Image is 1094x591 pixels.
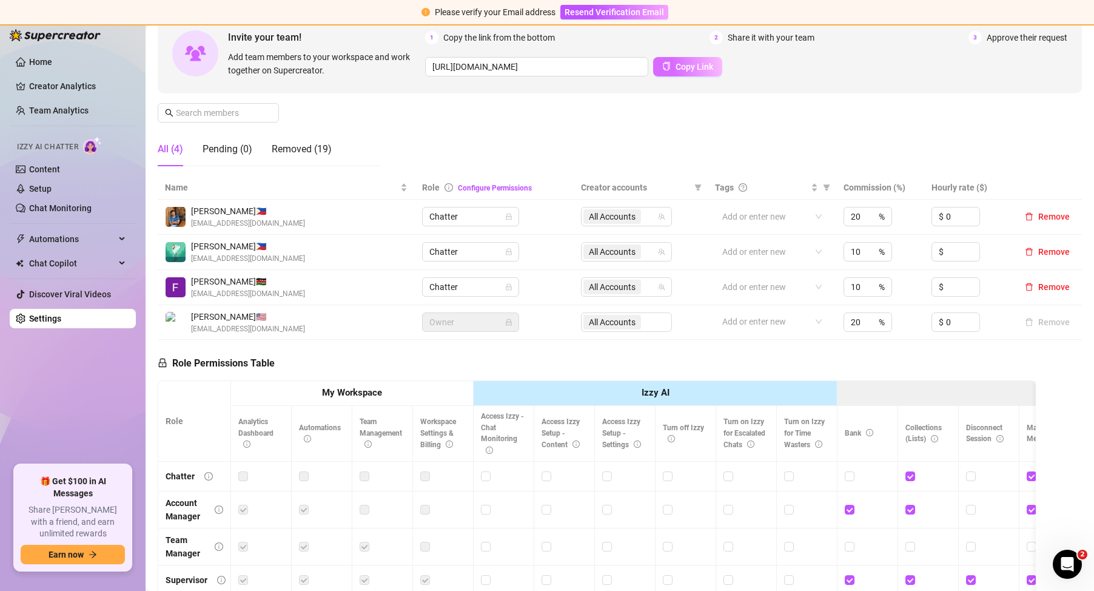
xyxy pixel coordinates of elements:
span: info-circle [634,441,641,448]
span: info-circle [215,542,223,551]
span: lock [158,358,167,368]
span: Copy the link from the bottom [443,31,555,44]
span: Invite your team! [228,30,425,45]
span: Remove [1038,212,1070,221]
span: lock [505,283,512,291]
h5: Role Permissions Table [158,356,275,371]
span: Turn off Izzy [663,424,704,444]
span: Izzy AI Chatter [17,141,78,153]
span: Workspace Settings & Billing [420,417,456,449]
a: Settings [29,314,61,323]
button: Remove [1020,280,1075,294]
span: Resend Verification Email [565,7,664,17]
span: All Accounts [583,245,641,259]
span: Chatter [429,278,512,296]
span: filter [692,178,704,197]
span: Creator accounts [581,181,690,194]
img: Chester Tagayuna [166,207,186,227]
span: info-circle [815,441,822,448]
a: Content [29,164,60,174]
span: [PERSON_NAME] 🇵🇭 [191,204,305,218]
span: Turn on Izzy for Time Wasters [784,417,825,449]
a: Discover Viral Videos [29,289,111,299]
a: Setup [29,184,52,194]
img: Chat Copilot [16,259,24,268]
span: info-circle [243,441,250,448]
div: Removed (19) [272,142,332,157]
img: AI Chatter [83,137,102,154]
span: Automations [299,424,341,444]
button: Remove [1020,209,1075,224]
span: 2 [710,31,723,44]
span: Access Izzy Setup - Settings [602,417,641,449]
span: Tags [715,181,734,194]
span: Remove [1038,247,1070,257]
span: lock [505,213,512,220]
span: 🎁 Get $100 in AI Messages [21,476,125,499]
span: delete [1025,248,1033,256]
span: info-circle [931,435,938,442]
span: info-circle [486,447,493,454]
span: team [658,283,665,291]
div: Team Manager [166,533,205,560]
span: lock [505,319,512,326]
iframe: Intercom live chat [1053,550,1082,579]
button: Copy Link [653,57,722,76]
span: question-circle [739,183,747,192]
button: Remove [1020,245,1075,259]
span: filter [820,178,833,197]
th: Hourly rate ($) [924,176,1013,200]
span: info-circle [668,435,675,442]
span: delete [1025,212,1033,221]
span: info-circle [996,435,1004,442]
span: info-circle [446,441,453,448]
img: Alva K [166,312,186,332]
span: All Accounts [589,280,636,294]
span: [PERSON_NAME] 🇵🇭 [191,240,305,253]
div: Please verify your Email address [435,5,555,19]
span: info-circle [445,183,453,192]
div: Chatter [166,470,195,483]
button: Earn nowarrow-right [21,545,125,564]
span: filter [694,184,702,191]
div: Pending (0) [203,142,252,157]
span: Role [422,183,440,192]
span: info-circle [215,505,223,514]
span: info-circle [204,472,213,481]
button: Remove [1020,315,1075,329]
a: Configure Permissions [458,184,532,192]
span: Bank [845,429,873,437]
span: info-circle [217,576,226,584]
span: Disconnect Session [966,424,1004,444]
span: [EMAIL_ADDRESS][DOMAIN_NAME] [191,288,305,300]
img: Franklin Marende [166,277,186,297]
span: delete [1025,283,1033,291]
div: All (4) [158,142,183,157]
span: team [658,213,665,220]
span: 2 [1078,550,1087,559]
strong: My Workspace [322,387,382,398]
span: Turn on Izzy for Escalated Chats [723,417,765,449]
span: All Accounts [583,280,641,294]
span: Analytics Dashboard [238,417,273,449]
span: [EMAIL_ADDRESS][DOMAIN_NAME] [191,218,305,229]
span: Share it with your team [728,31,814,44]
span: [EMAIL_ADDRESS][DOMAIN_NAME] [191,253,305,265]
span: Earn now [49,550,84,559]
span: info-circle [364,441,372,448]
th: Role [158,381,231,462]
span: Team Management [360,417,402,449]
img: logo-BBDzfeDw.svg [10,29,101,41]
img: Jen [166,242,186,262]
th: Name [158,176,415,200]
span: team [658,248,665,255]
a: Chat Monitoring [29,203,92,213]
span: info-circle [572,441,580,448]
div: Supervisor [166,573,207,587]
span: Copy Link [676,62,713,72]
span: Share [PERSON_NAME] with a friend, and earn unlimited rewards [21,504,125,540]
span: Approve their request [987,31,1067,44]
span: Owner [429,313,512,331]
span: 1 [425,31,438,44]
span: [PERSON_NAME] 🇺🇸 [191,310,305,323]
